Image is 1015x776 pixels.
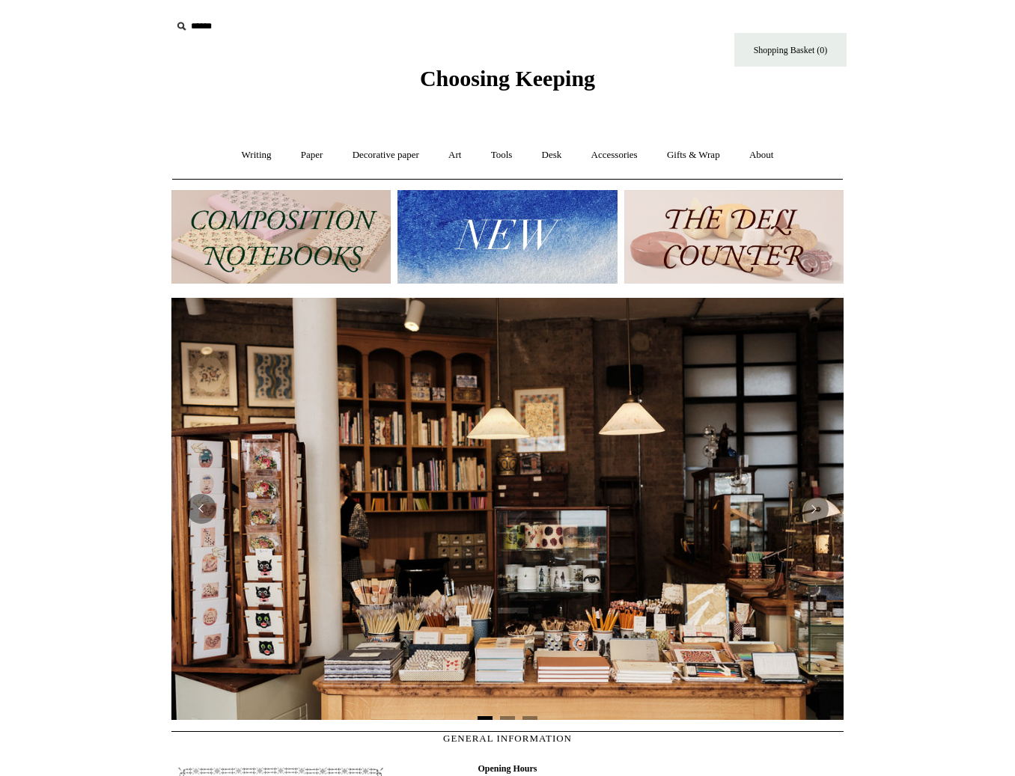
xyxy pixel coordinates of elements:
[799,494,829,524] button: Next
[653,135,734,175] a: Gifts & Wrap
[171,298,844,720] img: 20250131 INSIDE OF THE SHOP.jpg__PID:b9484a69-a10a-4bde-9e8d-1408d3d5e6ad
[287,135,337,175] a: Paper
[736,135,787,175] a: About
[528,135,576,175] a: Desk
[478,135,526,175] a: Tools
[186,494,216,524] button: Previous
[171,190,391,284] img: 202302 Composition ledgers.jpg__PID:69722ee6-fa44-49dd-a067-31375e5d54ec
[420,78,595,88] a: Choosing Keeping
[578,135,651,175] a: Accessories
[228,135,285,175] a: Writing
[443,733,572,744] span: GENERAL INFORMATION
[435,135,475,175] a: Art
[478,763,537,774] b: Opening Hours
[339,135,433,175] a: Decorative paper
[397,190,617,284] img: New.jpg__PID:f73bdf93-380a-4a35-bcfe-7823039498e1
[478,716,493,720] button: Page 1
[522,716,537,720] button: Page 3
[734,33,847,67] a: Shopping Basket (0)
[500,716,515,720] button: Page 2
[624,190,844,284] img: The Deli Counter
[420,66,595,91] span: Choosing Keeping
